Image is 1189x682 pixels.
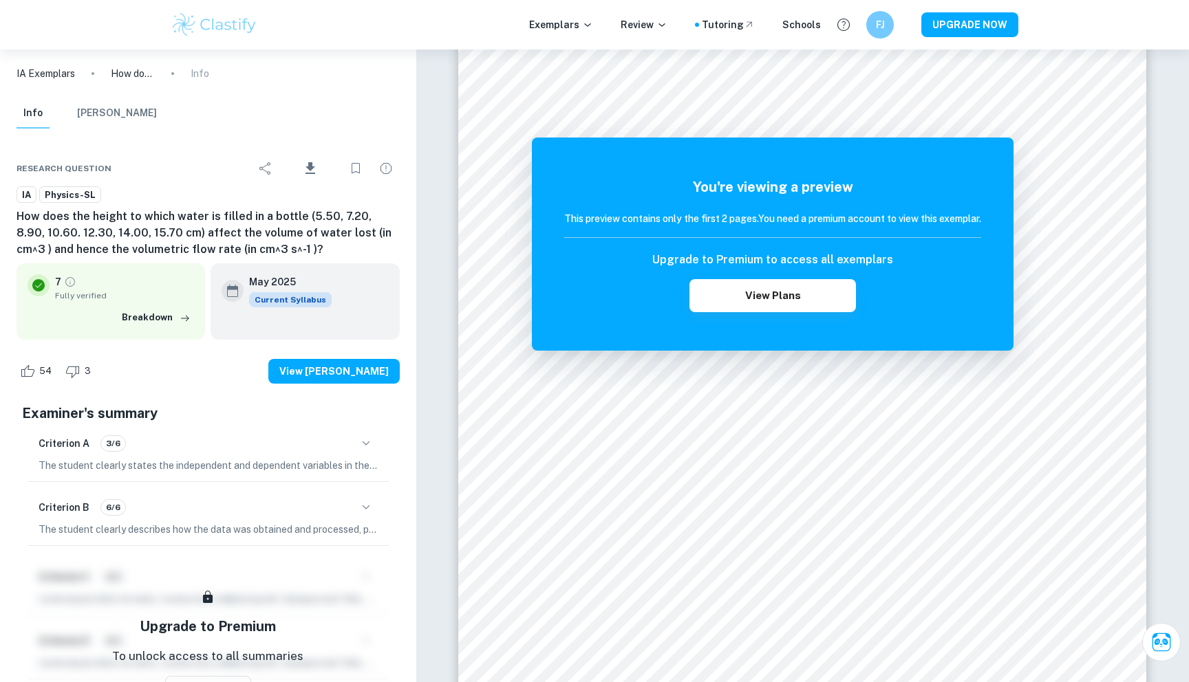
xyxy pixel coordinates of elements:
[832,13,855,36] button: Help and Feedback
[282,151,339,186] div: Download
[140,616,276,637] h5: Upgrade to Premium
[17,360,59,382] div: Like
[77,98,157,129] button: [PERSON_NAME]
[249,292,332,307] span: Current Syllabus
[252,155,279,182] div: Share
[22,403,394,423] h5: Examiner's summary
[249,292,332,307] div: This exemplar is based on the current syllabus. Feel free to refer to it for inspiration/ideas wh...
[17,208,400,258] h6: How does the height to which water is filled in a bottle (5.50, 7.20, 8.90, 10.60. 12.30, 14.00, ...
[782,17,821,32] a: Schools
[118,307,194,328] button: Breakdown
[55,289,194,302] span: Fully verified
[342,155,369,182] div: Bookmark
[39,186,101,203] a: Physics-SL
[866,11,894,38] button: FJ
[872,17,888,32] h6: FJ
[77,364,98,378] span: 3
[17,188,36,202] span: IA
[372,155,400,182] div: Report issue
[39,436,89,451] h6: Criterion A
[268,359,400,384] button: View [PERSON_NAME]
[17,66,75,81] a: IA Exemplars
[921,12,1018,37] button: UPGRADE NOW
[32,364,59,378] span: 54
[39,522,378,537] p: The student clearly describes how the data was obtained and processed, presenting raw data from e...
[689,279,856,312] button: View Plans
[17,186,36,203] a: IA
[564,211,981,226] h6: This preview contains only the first 2 pages. You need a premium account to view this exemplar.
[621,17,667,32] p: Review
[39,500,89,515] h6: Criterion B
[1142,623,1181,661] button: Ask Clai
[101,437,125,450] span: 3/6
[17,98,50,129] button: Info
[40,188,100,202] span: Physics-SL
[17,162,111,175] span: Research question
[564,177,981,197] h5: You're viewing a preview
[101,501,125,514] span: 6/6
[111,66,155,81] p: How does the height to which water is filled in a bottle (5.50, 7.20, 8.90, 10.60. 12.30, 14.00, ...
[652,252,893,268] h6: Upgrade to Premium to access all exemplars
[191,66,209,81] p: Info
[55,274,61,289] p: 7
[249,274,321,289] h6: May 2025
[62,360,98,382] div: Dislike
[39,458,378,473] p: The student clearly states the independent and dependent variables in the research question, alon...
[702,17,755,32] a: Tutoring
[529,17,593,32] p: Exemplars
[112,648,303,665] p: To unlock access to all summaries
[171,11,258,38] img: Clastify logo
[64,276,76,288] a: Grade fully verified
